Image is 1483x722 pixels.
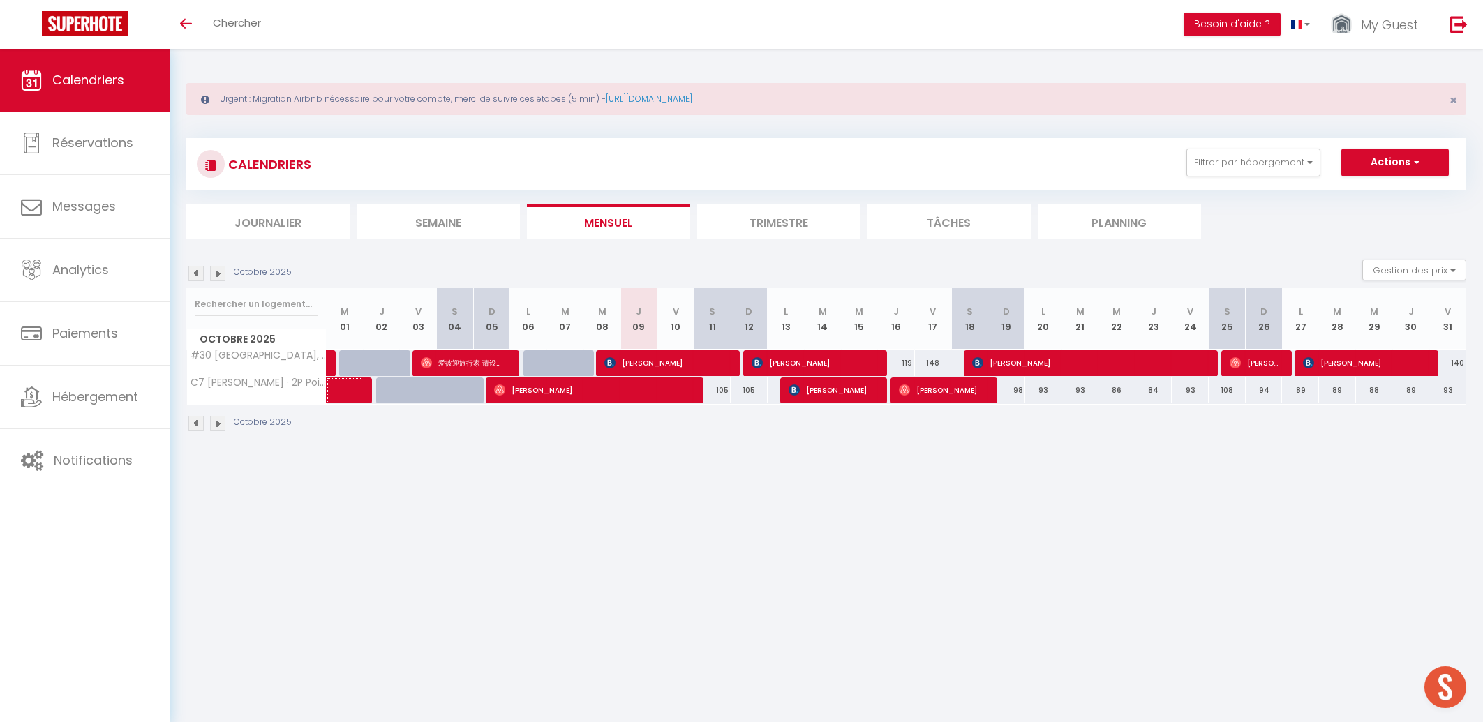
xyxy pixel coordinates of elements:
[930,305,936,318] abbr: V
[878,288,915,350] th: 16
[606,93,692,105] a: [URL][DOMAIN_NAME]
[526,305,530,318] abbr: L
[1450,15,1468,33] img: logout
[1362,260,1466,280] button: Gestion des prix
[1319,377,1356,403] div: 89
[1061,288,1098,350] th: 21
[561,305,569,318] abbr: M
[731,377,768,403] div: 105
[489,305,495,318] abbr: D
[1370,305,1378,318] abbr: M
[1172,288,1209,350] th: 24
[189,350,329,361] span: #30 [GEOGRAPHIC_DATA], Vue sur Château / Terrasse & AC
[1209,377,1246,403] div: 108
[1230,349,1279,376] span: [PERSON_NAME]
[379,305,385,318] abbr: J
[52,134,133,151] span: Réservations
[1450,91,1457,109] span: ×
[1282,288,1319,350] th: 27
[1112,305,1121,318] abbr: M
[745,305,752,318] abbr: D
[1392,288,1429,350] th: 30
[1209,288,1246,350] th: 25
[52,261,109,278] span: Analytics
[752,349,875,376] span: [PERSON_NAME]
[673,305,679,318] abbr: V
[804,288,841,350] th: 14
[1061,377,1098,403] div: 93
[1151,305,1156,318] abbr: J
[1246,377,1283,403] div: 94
[213,15,261,30] span: Chercher
[363,288,400,350] th: 02
[915,288,952,350] th: 17
[494,377,692,403] span: [PERSON_NAME]
[1392,377,1429,403] div: 89
[841,288,878,350] th: 15
[357,204,520,239] li: Semaine
[1003,305,1010,318] abbr: D
[819,305,827,318] abbr: M
[186,83,1466,115] div: Urgent : Migration Airbnb nécessaire pour votre compte, merci de suivre ces étapes (5 min) -
[709,305,715,318] abbr: S
[1356,377,1393,403] div: 88
[988,377,1025,403] div: 98
[415,305,422,318] abbr: V
[878,350,915,376] div: 119
[1187,305,1193,318] abbr: V
[915,350,952,376] div: 148
[1076,305,1085,318] abbr: M
[1098,377,1135,403] div: 86
[42,11,128,36] img: Super Booking
[1025,377,1062,403] div: 93
[54,451,133,469] span: Notifications
[784,305,788,318] abbr: L
[697,204,860,239] li: Trimestre
[1246,288,1283,350] th: 26
[195,292,318,317] input: Rechercher un logement...
[437,288,474,350] th: 04
[899,377,985,403] span: [PERSON_NAME]
[694,377,731,403] div: 105
[1025,288,1062,350] th: 20
[867,204,1031,239] li: Tâches
[1319,288,1356,350] th: 28
[1333,305,1341,318] abbr: M
[1172,377,1209,403] div: 93
[1184,13,1281,36] button: Besoin d'aide ?
[1098,288,1135,350] th: 22
[234,416,292,429] p: Octobre 2025
[52,324,118,342] span: Paiements
[789,377,875,403] span: [PERSON_NAME]
[967,305,973,318] abbr: S
[951,288,988,350] th: 18
[1299,305,1303,318] abbr: L
[1303,349,1426,376] span: [PERSON_NAME]
[731,288,768,350] th: 12
[400,288,437,350] th: 03
[52,388,138,405] span: Hébergement
[52,71,124,89] span: Calendriers
[1356,288,1393,350] th: 29
[527,204,690,239] li: Mensuel
[1260,305,1267,318] abbr: D
[1331,13,1352,37] img: ...
[657,288,694,350] th: 10
[893,305,899,318] abbr: J
[341,305,349,318] abbr: M
[225,149,311,180] h3: CALENDRIERS
[1038,204,1201,239] li: Planning
[988,288,1025,350] th: 19
[473,288,510,350] th: 05
[452,305,458,318] abbr: S
[1282,377,1319,403] div: 89
[1408,305,1414,318] abbr: J
[583,288,620,350] th: 08
[768,288,805,350] th: 13
[1429,377,1466,403] div: 93
[510,288,547,350] th: 06
[604,349,728,376] span: [PERSON_NAME]
[1429,350,1466,376] div: 140
[186,204,350,239] li: Journalier
[1186,149,1320,176] button: Filtrer par hébergement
